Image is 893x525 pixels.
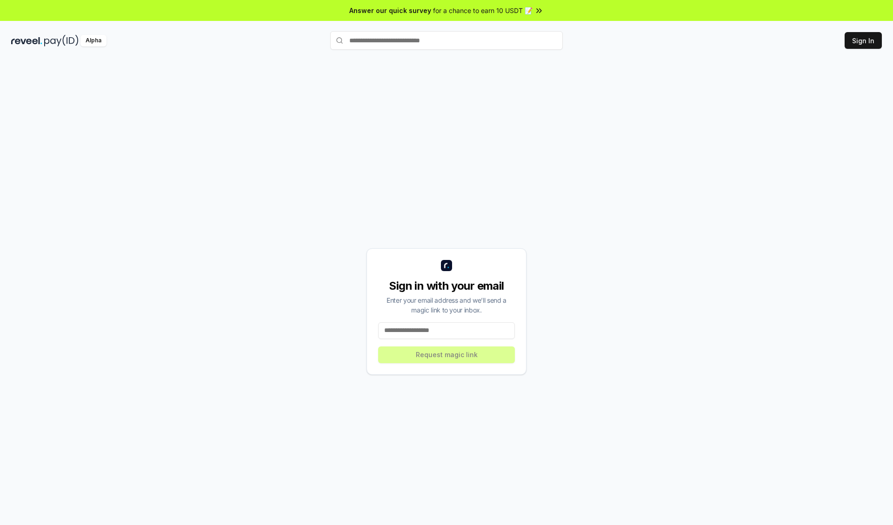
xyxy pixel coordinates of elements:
img: reveel_dark [11,35,42,47]
button: Sign In [845,32,882,49]
span: Answer our quick survey [349,6,431,15]
div: Alpha [80,35,107,47]
span: for a chance to earn 10 USDT 📝 [433,6,533,15]
div: Enter your email address and we’ll send a magic link to your inbox. [378,295,515,315]
img: logo_small [441,260,452,271]
img: pay_id [44,35,79,47]
div: Sign in with your email [378,279,515,293]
